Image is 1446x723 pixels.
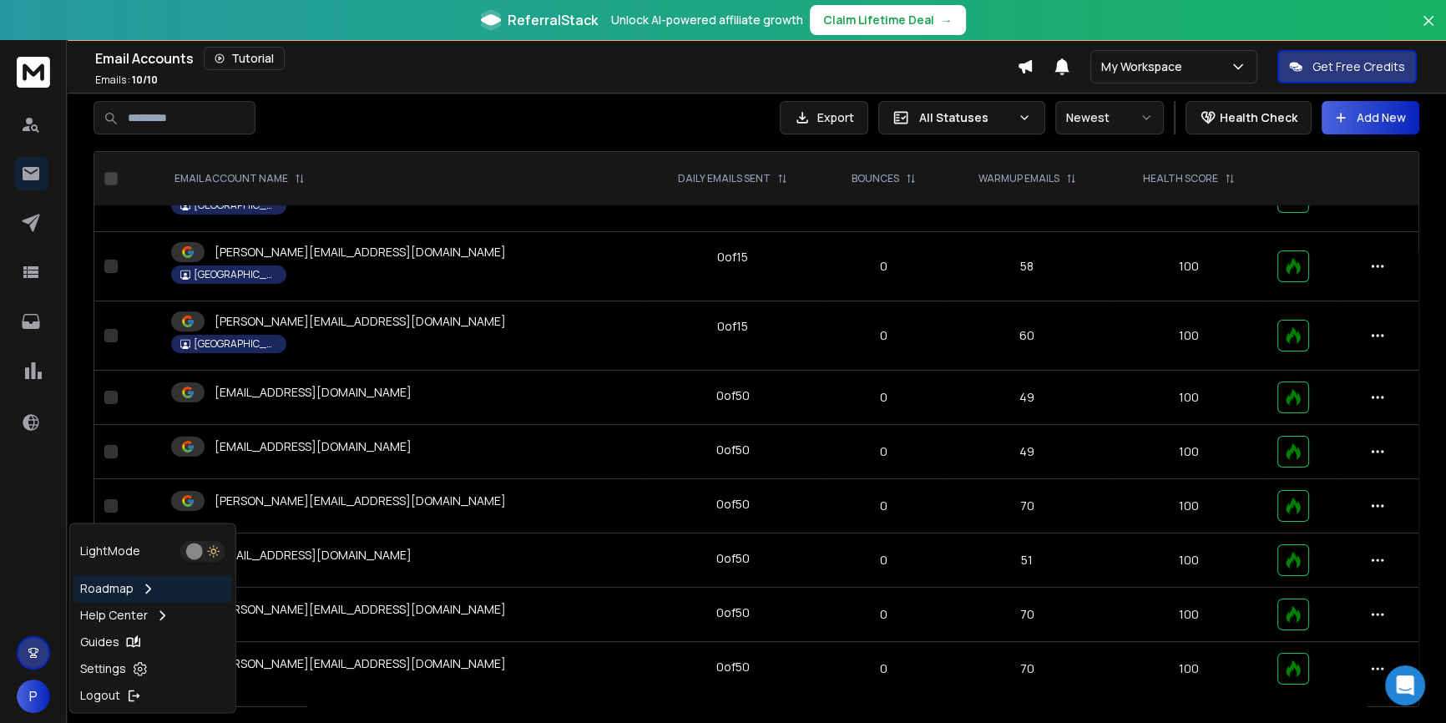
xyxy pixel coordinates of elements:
[1110,642,1267,696] td: 100
[73,629,232,655] a: Guides
[215,601,506,618] p: [PERSON_NAME][EMAIL_ADDRESS][DOMAIN_NAME]
[611,12,803,28] p: Unlock AI-powered affiliate growth
[95,73,158,87] p: Emails :
[978,172,1059,185] p: WARMUP EMAILS
[508,10,598,30] span: ReferralStack
[941,12,953,28] span: →
[715,387,749,404] div: 0 of 50
[73,655,232,682] a: Settings
[944,425,1110,479] td: 49
[1277,50,1417,83] button: Get Free Credits
[132,73,158,87] span: 10 / 10
[1385,665,1425,705] div: Open Intercom Messenger
[717,318,748,335] div: 0 of 15
[852,172,899,185] p: BOUNCES
[944,301,1110,371] td: 60
[73,602,232,629] a: Help Center
[17,680,50,713] button: P
[1110,371,1267,425] td: 100
[833,258,934,275] p: 0
[944,642,1110,696] td: 70
[215,655,506,672] p: [PERSON_NAME][EMAIL_ADDRESS][DOMAIN_NAME]
[204,47,285,70] button: Tutorial
[1220,109,1297,126] p: Health Check
[215,244,506,260] p: [PERSON_NAME][EMAIL_ADDRESS][DOMAIN_NAME]
[833,660,934,677] p: 0
[833,389,934,406] p: 0
[833,327,934,344] p: 0
[717,249,748,265] div: 0 of 15
[1055,101,1164,134] button: Newest
[810,5,966,35] button: Claim Lifetime Deal→
[194,337,277,351] p: [GEOGRAPHIC_DATA]
[944,533,1110,588] td: 51
[715,442,749,458] div: 0 of 50
[95,47,1017,70] div: Email Accounts
[1322,101,1419,134] button: Add New
[780,101,868,134] button: Export
[73,575,232,602] a: Roadmap
[919,109,1011,126] p: All Statuses
[215,384,412,401] p: [EMAIL_ADDRESS][DOMAIN_NAME]
[80,660,126,677] p: Settings
[80,634,119,650] p: Guides
[1143,172,1218,185] p: HEALTH SCORE
[174,172,305,185] div: EMAIL ACCOUNT NAME
[715,659,749,675] div: 0 of 50
[1110,301,1267,371] td: 100
[215,313,506,330] p: [PERSON_NAME][EMAIL_ADDRESS][DOMAIN_NAME]
[1418,10,1439,50] button: Close banner
[1110,479,1267,533] td: 100
[1110,425,1267,479] td: 100
[215,493,506,509] p: [PERSON_NAME][EMAIL_ADDRESS][DOMAIN_NAME]
[80,607,148,624] p: Help Center
[1110,533,1267,588] td: 100
[833,443,934,460] p: 0
[1312,58,1405,75] p: Get Free Credits
[715,496,749,513] div: 0 of 50
[215,438,412,455] p: [EMAIL_ADDRESS][DOMAIN_NAME]
[833,498,934,514] p: 0
[944,588,1110,642] td: 70
[80,543,140,559] p: Light Mode
[944,479,1110,533] td: 70
[80,687,120,704] p: Logout
[1101,58,1189,75] p: My Workspace
[715,550,749,567] div: 0 of 50
[1110,232,1267,301] td: 100
[1110,588,1267,642] td: 100
[833,552,934,569] p: 0
[80,580,134,597] p: Roadmap
[833,606,934,623] p: 0
[715,604,749,621] div: 0 of 50
[944,232,1110,301] td: 58
[944,371,1110,425] td: 49
[1186,101,1312,134] button: Health Check
[678,172,771,185] p: DAILY EMAILS SENT
[215,547,412,564] p: [EMAIL_ADDRESS][DOMAIN_NAME]
[194,268,277,281] p: [GEOGRAPHIC_DATA]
